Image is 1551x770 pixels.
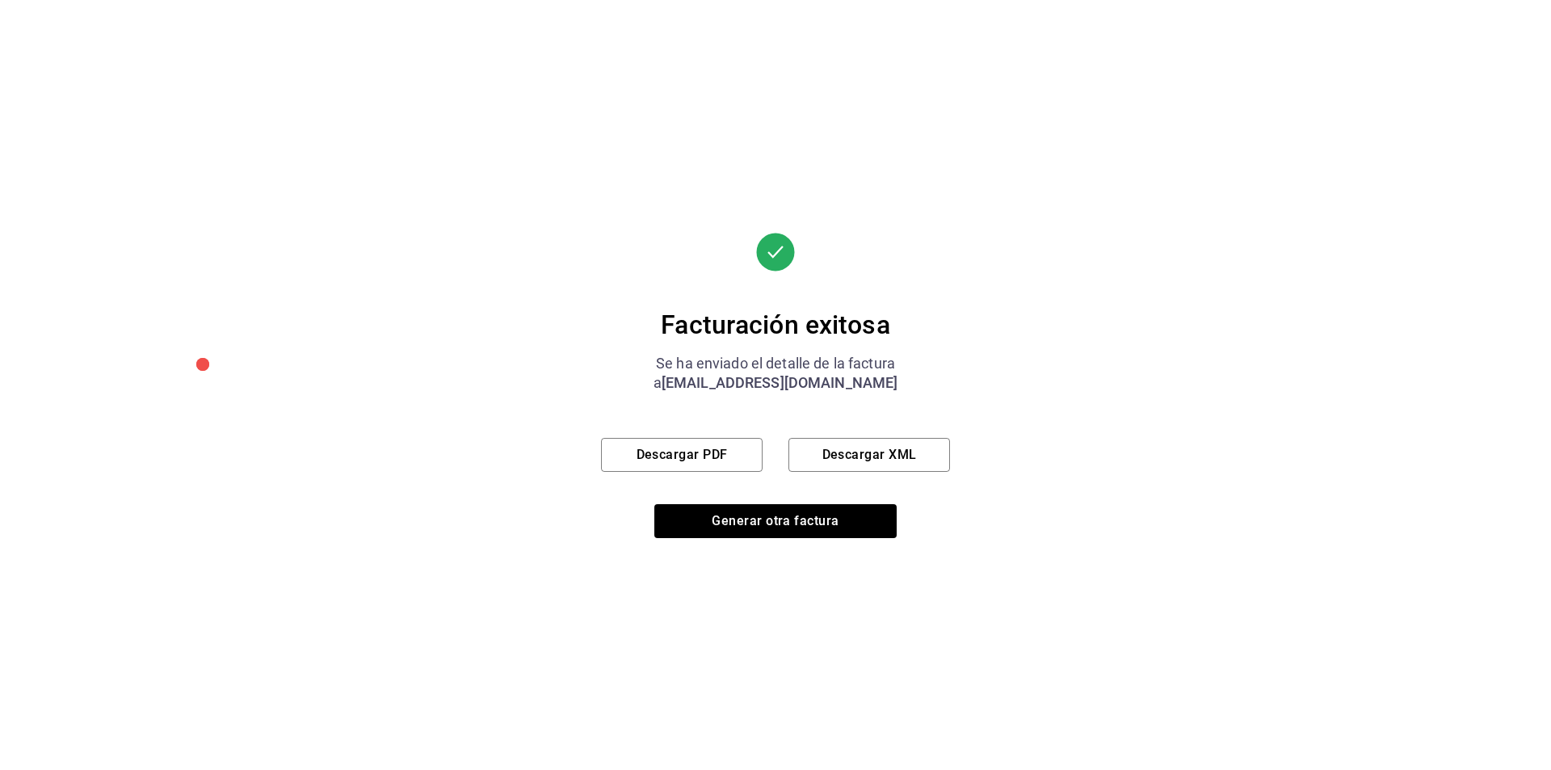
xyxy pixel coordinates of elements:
[601,309,950,341] div: Facturación exitosa
[601,354,950,373] div: Se ha enviado el detalle de la factura
[788,438,950,472] button: Descargar XML
[662,374,898,391] span: [EMAIL_ADDRESS][DOMAIN_NAME]
[654,504,897,538] button: Generar otra factura
[601,438,763,472] button: Descargar PDF
[601,373,950,393] div: a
